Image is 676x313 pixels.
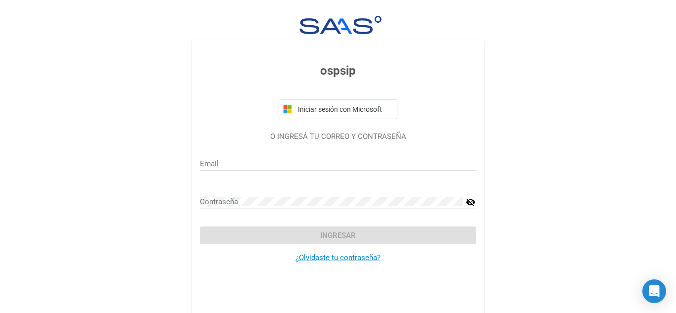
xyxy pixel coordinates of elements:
p: O INGRESÁ TU CORREO Y CONTRASEÑA [200,131,476,142]
a: ¿Olvidaste tu contraseña? [295,253,381,262]
span: Iniciar sesión con Microsoft [296,105,393,113]
div: Open Intercom Messenger [642,279,666,303]
button: Ingresar [200,226,476,244]
span: Ingresar [320,231,356,240]
h3: ospsip [200,62,476,80]
mat-icon: visibility_off [466,196,476,208]
button: Iniciar sesión con Microsoft [279,99,397,119]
